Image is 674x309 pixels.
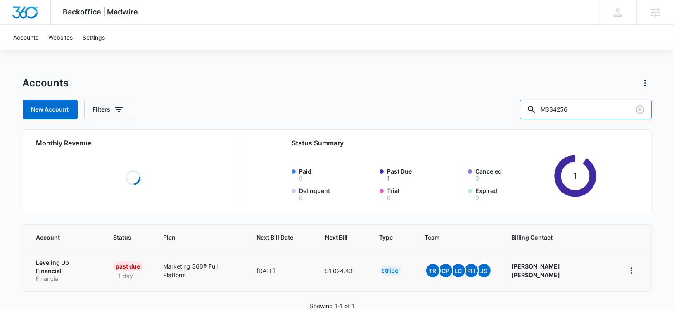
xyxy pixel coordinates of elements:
a: New Account [23,100,78,119]
button: Actions [638,76,652,90]
button: Clear [634,103,647,116]
a: Websites [43,25,78,50]
h2: Status Summary [292,138,597,148]
span: PH [465,264,478,277]
div: Past Due [113,261,142,271]
a: Leveling Up FinancialFinancial [36,259,94,283]
label: Canceled [475,167,551,181]
span: Billing Contact [512,233,605,242]
button: Filters [84,100,131,119]
span: JS [477,264,491,277]
h1: Accounts [23,77,69,89]
label: Delinquent [299,186,375,201]
p: Financial [36,275,94,283]
span: Status [113,233,131,242]
span: Account [36,233,82,242]
span: Type [380,233,393,242]
span: CP [439,264,452,277]
a: Accounts [8,25,43,50]
strong: [PERSON_NAME] [PERSON_NAME] [512,263,560,278]
td: $1,024.43 [315,250,370,291]
td: [DATE] [247,250,315,291]
label: Past Due [387,167,463,181]
span: Team [425,233,480,242]
tspan: 1 [574,171,577,181]
button: home [625,264,638,277]
span: Next Bill Date [256,233,293,242]
span: Backoffice | Madwire [63,7,138,16]
button: Past Due [387,176,390,181]
p: 1 day [113,271,138,280]
label: Paid [299,167,375,181]
a: Settings [78,25,110,50]
span: TR [426,264,439,277]
span: LC [452,264,465,277]
label: Expired [475,186,551,201]
input: Search [520,100,652,119]
p: Leveling Up Financial [36,259,94,275]
p: Marketing 360® Full Platform [163,262,236,279]
div: Stripe [380,266,401,276]
h2: Monthly Revenue [36,138,230,148]
span: Next Bill [325,233,348,242]
span: Plan [163,233,236,242]
label: Trial [387,186,463,201]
